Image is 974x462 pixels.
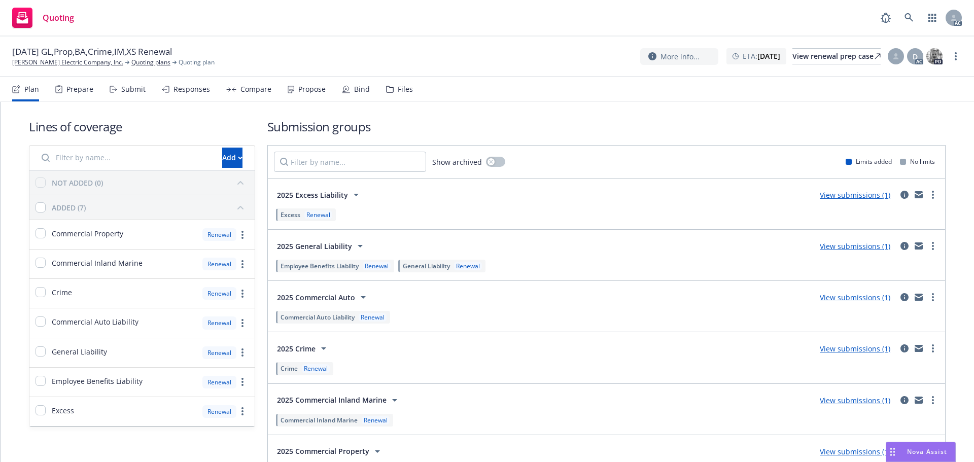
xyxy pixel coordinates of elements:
[52,174,249,191] button: NOT ADDED (0)
[900,157,935,166] div: No limits
[277,446,369,456] span: 2025 Commercial Property
[922,8,943,28] a: Switch app
[913,51,918,62] span: D
[363,262,391,270] div: Renewal
[354,85,370,93] div: Bind
[359,313,387,322] div: Renewal
[52,346,107,357] span: General Liability
[898,291,911,303] a: circleInformation
[179,58,215,67] span: Quoting plan
[52,199,249,216] button: ADDED (7)
[66,85,93,93] div: Prepare
[202,228,236,241] div: Renewal
[274,185,365,205] button: 2025 Excess Liability
[281,210,300,219] span: Excess
[898,240,911,252] a: circleInformation
[281,262,359,270] span: Employee Benefits Liability
[757,51,780,61] strong: [DATE]
[403,262,450,270] span: General Liability
[876,8,896,28] a: Report a Bug
[52,376,143,386] span: Employee Benefits Liability
[236,346,249,359] a: more
[302,364,330,373] div: Renewal
[913,291,925,303] a: mail
[927,342,939,354] a: more
[277,292,355,303] span: 2025 Commercial Auto
[820,190,890,200] a: View submissions (1)
[898,394,911,406] a: circleInformation
[950,50,962,62] a: more
[36,148,216,168] input: Filter by name...
[820,241,890,251] a: View submissions (1)
[820,293,890,302] a: View submissions (1)
[240,85,271,93] div: Compare
[913,189,925,201] a: mail
[236,376,249,388] a: more
[640,48,718,65] button: More info...
[12,46,172,58] span: [DATE] GL,Prop,BA,Crime,IM,XS Renewal
[12,58,123,67] a: [PERSON_NAME] Electric Company, Inc.
[927,394,939,406] a: more
[52,202,86,213] div: ADDED (7)
[202,258,236,270] div: Renewal
[236,405,249,417] a: more
[8,4,78,32] a: Quoting
[277,395,387,405] span: 2025 Commercial Inland Marine
[907,447,947,456] span: Nova Assist
[820,344,890,353] a: View submissions (1)
[898,342,911,354] a: circleInformation
[281,313,355,322] span: Commercial Auto Liability
[202,287,236,300] div: Renewal
[362,416,390,424] div: Renewal
[52,258,143,268] span: Commercial Inland Marine
[277,241,352,252] span: 2025 General Liability
[820,447,890,456] a: View submissions (1)
[173,85,210,93] div: Responses
[236,229,249,241] a: more
[277,343,316,354] span: 2025 Crime
[52,316,138,327] span: Commercial Auto Liability
[202,376,236,388] div: Renewal
[660,51,700,62] span: More info...
[274,390,404,410] button: 2025 Commercial Inland Marine
[236,258,249,270] a: more
[29,118,255,135] h1: Lines of coverage
[202,405,236,418] div: Renewal
[792,49,881,64] div: View renewal prep case
[236,288,249,300] a: more
[222,148,242,168] button: Add
[913,394,925,406] a: mail
[274,441,387,461] button: 2025 Commercial Property
[52,177,103,188] div: NOT ADDED (0)
[52,287,72,298] span: Crime
[898,189,911,201] a: circleInformation
[899,8,919,28] a: Search
[281,364,298,373] span: Crime
[926,48,943,64] img: photo
[846,157,892,166] div: Limits added
[52,405,74,416] span: Excess
[792,48,881,64] a: View renewal prep case
[927,240,939,252] a: more
[131,58,170,67] a: Quoting plans
[277,190,348,200] span: 2025 Excess Liability
[927,291,939,303] a: more
[304,210,332,219] div: Renewal
[24,85,39,93] div: Plan
[886,442,899,461] div: Drag to move
[886,442,956,462] button: Nova Assist
[927,189,939,201] a: more
[202,346,236,359] div: Renewal
[222,148,242,167] div: Add
[274,236,369,256] button: 2025 General Liability
[820,396,890,405] a: View submissions (1)
[236,317,249,329] a: more
[398,85,413,93] div: Files
[121,85,146,93] div: Submit
[274,338,333,359] button: 2025 Crime
[743,51,780,61] span: ETA :
[432,157,482,167] span: Show archived
[43,14,74,22] span: Quoting
[298,85,326,93] div: Propose
[202,316,236,329] div: Renewal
